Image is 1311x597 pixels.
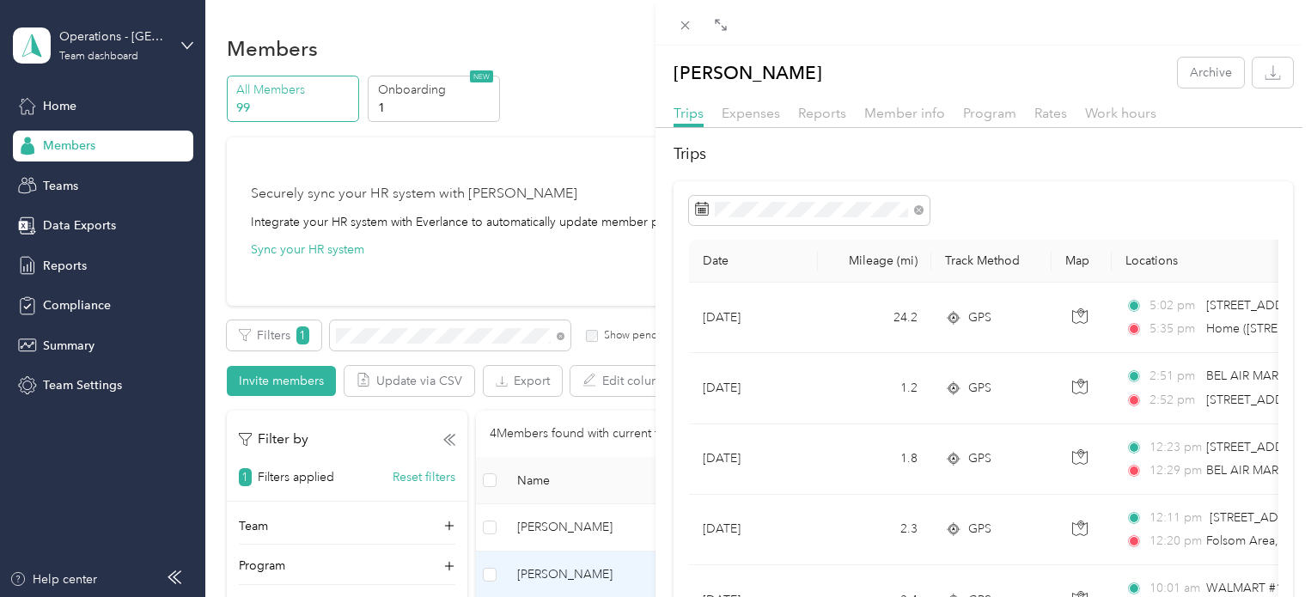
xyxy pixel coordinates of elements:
span: GPS [968,308,991,327]
span: 2:52 pm [1149,391,1198,410]
td: [DATE] [689,495,818,565]
span: Trips [674,105,704,121]
iframe: Everlance-gr Chat Button Frame [1215,501,1311,597]
span: Program [963,105,1016,121]
span: 12:23 pm [1149,438,1198,457]
td: 1.2 [818,353,931,423]
span: GPS [968,449,991,468]
span: Expenses [722,105,780,121]
span: 5:35 pm [1149,320,1198,338]
span: GPS [968,520,991,539]
span: 12:29 pm [1149,461,1198,480]
span: 2:51 pm [1149,367,1198,386]
th: Map [1052,240,1112,283]
span: 12:20 pm [1149,532,1198,551]
span: Reports [798,105,846,121]
h2: Trips [674,143,1293,166]
span: 5:02 pm [1149,296,1198,315]
span: Rates [1034,105,1067,121]
p: [PERSON_NAME] [674,58,822,88]
span: Member info [864,105,945,121]
span: GPS [968,379,991,398]
td: [DATE] [689,424,818,495]
td: [DATE] [689,353,818,423]
td: 1.8 [818,424,931,495]
td: [DATE] [689,283,818,353]
th: Mileage (mi) [818,240,931,283]
th: Date [689,240,818,283]
span: 12:11 pm [1149,509,1202,527]
button: Archive [1178,58,1244,88]
th: Track Method [931,240,1052,283]
td: 2.3 [818,495,931,565]
span: Work hours [1085,105,1156,121]
td: 24.2 [818,283,931,353]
